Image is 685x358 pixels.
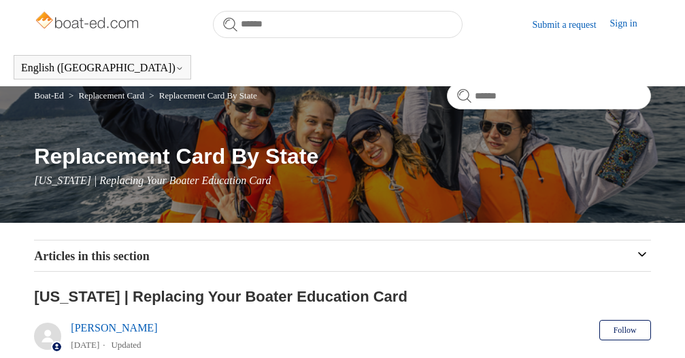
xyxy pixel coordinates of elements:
h1: Replacement Card By State [34,140,650,173]
span: [US_STATE] | Replacing Your Boater Education Card [34,175,271,186]
input: Search [447,82,651,109]
time: 05/22/2024, 11:37 [71,340,99,350]
img: Boat-Ed Help Center home page [34,8,142,35]
li: Updated [111,340,141,350]
a: Submit a request [532,18,609,32]
button: English ([GEOGRAPHIC_DATA]) [21,62,184,74]
li: Replacement Card By State [146,90,257,101]
a: Replacement Card [79,90,144,101]
input: Search [213,11,463,38]
a: [PERSON_NAME] [71,322,157,334]
h2: New York | Replacing Your Boater Education Card [34,285,650,308]
li: Replacement Card [66,90,146,101]
span: Articles in this section [34,249,149,263]
a: Boat-Ed [34,90,63,101]
li: Boat-Ed [34,90,66,101]
a: Replacement Card By State [159,90,257,101]
button: Follow Article [599,320,651,340]
a: Sign in [610,16,651,33]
